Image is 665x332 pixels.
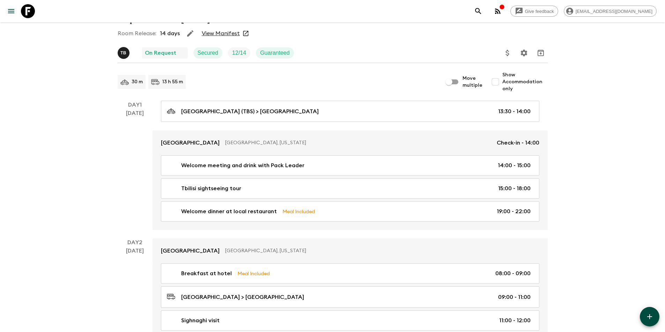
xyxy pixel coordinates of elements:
p: [GEOGRAPHIC_DATA] [161,247,220,255]
p: T B [120,50,126,56]
p: On Request [145,49,176,57]
a: Tbilisi sightseeing tour15:00 - 18:00 [161,178,539,199]
p: 08:00 - 09:00 [495,269,531,278]
span: [EMAIL_ADDRESS][DOMAIN_NAME] [572,9,656,14]
p: 13 h 55 m [162,78,183,85]
p: Welcome meeting and drink with Pack Leader [181,161,304,170]
button: Archive (Completed, Cancelled or Unsynced Departures only) [534,46,548,60]
button: menu [4,4,18,18]
div: [EMAIL_ADDRESS][DOMAIN_NAME] [564,6,657,17]
button: TB [118,47,131,59]
p: [GEOGRAPHIC_DATA] > [GEOGRAPHIC_DATA] [181,293,304,301]
div: Trip Fill [228,47,250,59]
p: Secured [198,49,219,57]
p: 30 m [132,78,143,85]
p: Tbilisi sightseeing tour [181,184,241,193]
a: View Manifest [202,30,240,37]
a: [GEOGRAPHIC_DATA] (TBS) > [GEOGRAPHIC_DATA]13:30 - 14:00 [161,101,539,122]
p: [GEOGRAPHIC_DATA] (TBS) > [GEOGRAPHIC_DATA] [181,107,319,116]
p: Welcome dinner at local restaurant [181,207,277,216]
a: Sighnaghi visit11:00 - 12:00 [161,310,539,331]
p: 13:30 - 14:00 [498,107,531,116]
a: [GEOGRAPHIC_DATA][GEOGRAPHIC_DATA], [US_STATE]Check-in - 14:00 [153,130,548,155]
p: Sighnaghi visit [181,316,220,325]
span: Tamar Bulbulashvili [118,49,131,55]
p: Check-in - 14:00 [497,139,539,147]
a: Welcome dinner at local restaurantMeal Included19:00 - 22:00 [161,201,539,222]
p: Meal Included [237,270,270,277]
p: 15:00 - 18:00 [498,184,531,193]
a: Welcome meeting and drink with Pack Leader14:00 - 15:00 [161,155,539,176]
span: Show Accommodation only [502,71,548,92]
p: 12 / 14 [232,49,246,57]
p: Day 2 [118,238,153,247]
span: Give feedback [521,9,558,14]
p: 14:00 - 15:00 [498,161,531,170]
a: [GEOGRAPHIC_DATA][GEOGRAPHIC_DATA], [US_STATE] [153,238,548,263]
p: Breakfast at hotel [181,269,232,278]
a: [GEOGRAPHIC_DATA] > [GEOGRAPHIC_DATA]09:00 - 11:00 [161,286,539,308]
button: search adventures [471,4,485,18]
span: Move multiple [463,75,483,89]
p: Meal Included [282,208,315,215]
a: Give feedback [510,6,558,17]
p: [GEOGRAPHIC_DATA] [161,139,220,147]
p: Room Release: [118,29,156,38]
p: Day 1 [118,101,153,109]
p: [GEOGRAPHIC_DATA], [US_STATE] [225,139,491,146]
button: Update Price, Early Bird Discount and Costs [501,46,515,60]
a: Breakfast at hotelMeal Included08:00 - 09:00 [161,263,539,284]
p: [GEOGRAPHIC_DATA], [US_STATE] [225,247,534,254]
p: 19:00 - 22:00 [497,207,531,216]
div: Secured [193,47,223,59]
p: 09:00 - 11:00 [498,293,531,301]
p: 11:00 - 12:00 [499,316,531,325]
div: [DATE] [126,109,144,230]
button: Settings [517,46,531,60]
p: Guaranteed [260,49,290,57]
p: 14 days [160,29,180,38]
